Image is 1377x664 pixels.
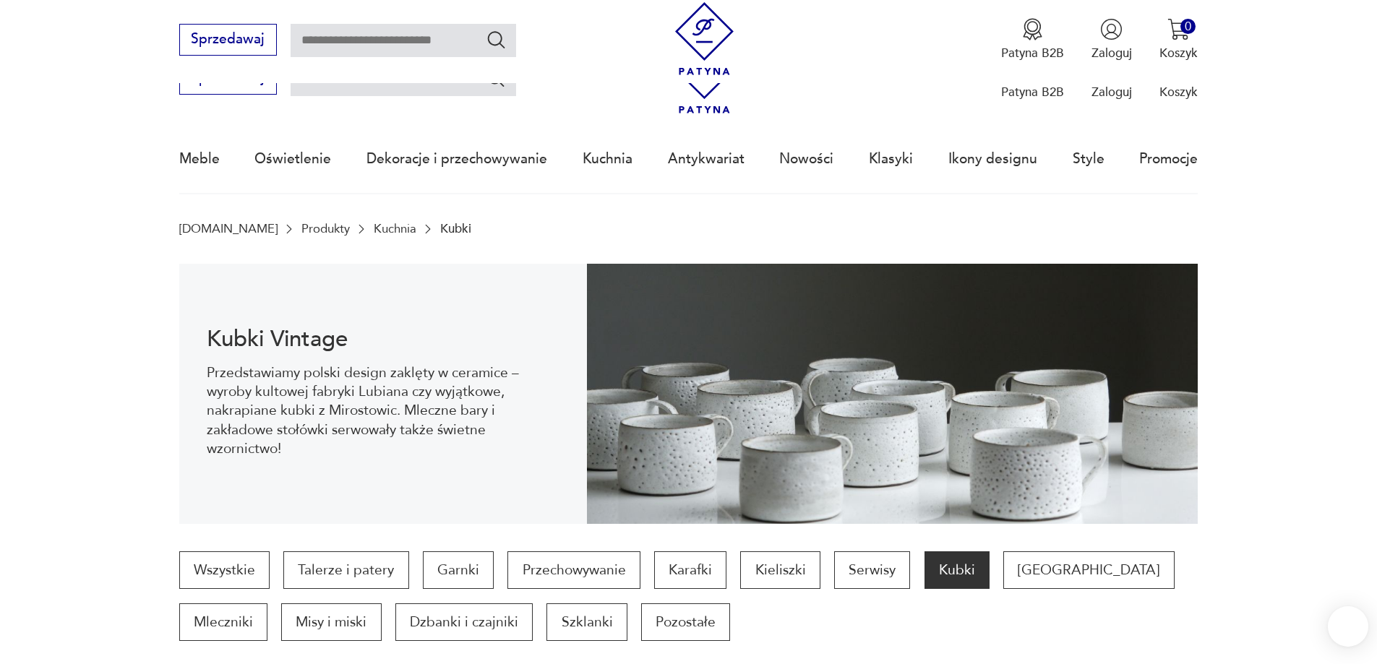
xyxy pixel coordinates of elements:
[779,126,833,192] a: Nowości
[423,551,494,589] a: Garnki
[583,126,632,192] a: Kuchnia
[366,126,547,192] a: Dekoracje i przechowywanie
[668,126,745,192] a: Antykwariat
[179,551,270,589] a: Wszystkie
[374,222,416,236] a: Kuchnia
[301,222,350,236] a: Produkty
[1021,18,1044,40] img: Ikona medalu
[179,35,277,46] a: Sprzedawaj
[1091,84,1132,100] p: Zaloguj
[740,551,820,589] a: Kieliszki
[1159,18,1198,61] button: 0Koszyk
[486,68,507,89] button: Szukaj
[179,603,267,641] a: Mleczniki
[641,603,730,641] a: Pozostałe
[1001,84,1064,100] p: Patyna B2B
[1003,551,1174,589] a: [GEOGRAPHIC_DATA]
[925,551,990,589] a: Kubki
[1180,19,1196,34] div: 0
[179,126,220,192] a: Meble
[179,74,277,85] a: Sprzedawaj
[207,363,559,459] p: Przedstawiamy polski design zaklęty w ceramice – wyroby kultowej fabryki Lubiana czy wyjątkowe, n...
[587,264,1198,524] img: c6889ce7cfaffc5c673006ca7561ba64.jpg
[948,126,1037,192] a: Ikony designu
[1091,18,1132,61] button: Zaloguj
[1328,606,1368,647] iframe: Smartsupp widget button
[486,29,507,50] button: Szukaj
[1091,45,1132,61] p: Zaloguj
[395,603,533,641] a: Dzbanki i czajniki
[869,126,913,192] a: Klasyki
[1001,45,1064,61] p: Patyna B2B
[668,2,741,75] img: Patyna - sklep z meblami i dekoracjami vintage
[179,24,277,56] button: Sprzedawaj
[207,329,559,350] h1: Kubki Vintage
[1001,18,1064,61] a: Ikona medaluPatyna B2B
[1159,45,1198,61] p: Koszyk
[440,222,471,236] p: Kubki
[1159,84,1198,100] p: Koszyk
[281,603,381,641] a: Misy i miski
[507,551,640,589] a: Przechowywanie
[283,551,408,589] a: Talerze i patery
[1167,18,1190,40] img: Ikona koszyka
[654,551,726,589] a: Karafki
[834,551,910,589] a: Serwisy
[1100,18,1123,40] img: Ikonka użytkownika
[1073,126,1104,192] a: Style
[254,126,331,192] a: Oświetlenie
[546,603,627,641] a: Szklanki
[1139,126,1198,192] a: Promocje
[1001,18,1064,61] button: Patyna B2B
[179,222,278,236] a: [DOMAIN_NAME]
